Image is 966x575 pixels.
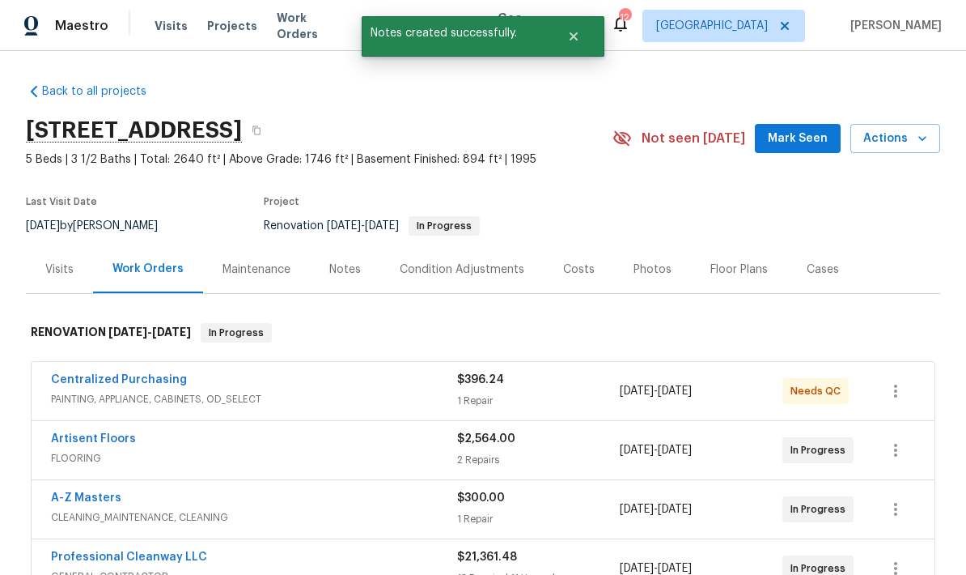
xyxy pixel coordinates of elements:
span: [DATE] [658,445,692,456]
span: $396.24 [457,374,504,385]
span: In Progress [790,501,852,517]
span: 5 Beds | 3 1/2 Baths | Total: 2640 ft² | Above Grade: 1746 ft² | Basement Finished: 894 ft² | 1995 [26,151,612,168]
a: Artisent Floors [51,433,136,445]
h6: RENOVATION [31,323,191,343]
span: [DATE] [658,504,692,515]
span: [DATE] [620,445,654,456]
a: Centralized Purchasing [51,374,187,385]
span: Not seen [DATE] [642,130,745,147]
span: In Progress [790,442,852,458]
div: Notes [329,262,361,278]
span: [DATE] [365,220,399,232]
button: Copy Address [242,116,271,145]
span: [DATE] [658,385,692,397]
span: In Progress [410,221,478,231]
span: In Progress [202,325,270,341]
span: Last Visit Date [26,197,97,207]
span: [DATE] [152,326,191,338]
span: Mark Seen [768,129,828,149]
span: CLEANING_MAINTENANCE, CLEANING [51,509,457,526]
span: [DATE] [620,563,654,574]
div: Floor Plans [710,262,768,278]
button: Actions [850,124,940,154]
div: Cases [807,262,839,278]
span: [DATE] [327,220,361,232]
div: Work Orders [112,261,184,277]
a: Professional Cleanway LLC [51,552,207,563]
span: PAINTING, APPLIANCE, CABINETS, OD_SELECT [51,391,457,407]
span: - [327,220,399,232]
span: Needs QC [790,383,847,399]
div: Condition Adjustments [400,262,524,278]
span: Maestro [55,18,108,34]
div: Maintenance [222,262,290,278]
span: Projects [207,18,257,34]
span: - [620,383,692,399]
span: $21,361.48 [457,552,517,563]
span: [DATE] [108,326,147,338]
span: [DATE] [658,563,692,574]
span: Notes created successfully. [362,16,547,50]
div: by [PERSON_NAME] [26,216,177,236]
span: $300.00 [457,492,505,504]
span: Project [264,197,299,207]
span: FLOORING [51,450,457,466]
span: [PERSON_NAME] [844,18,942,34]
span: [DATE] [620,504,654,515]
a: Back to all projects [26,83,181,100]
span: [DATE] [620,385,654,397]
a: A-Z Masters [51,492,121,504]
span: Renovation [264,220,480,232]
div: Costs [563,262,595,278]
div: RENOVATION [DATE]-[DATE]In Progress [26,307,940,359]
span: Geo Assignments [498,10,591,42]
span: - [108,326,191,338]
button: Close [547,20,600,53]
span: [GEOGRAPHIC_DATA] [656,18,768,34]
span: Actions [863,129,927,149]
div: 1 Repair [457,393,620,409]
span: - [620,442,692,458]
div: 2 Repairs [457,452,620,468]
div: Photos [633,262,672,278]
span: $2,564.00 [457,433,515,445]
div: 12 [619,10,630,26]
span: Visits [155,18,188,34]
div: Visits [45,262,74,278]
span: Work Orders [277,10,342,42]
button: Mark Seen [755,124,841,154]
span: [DATE] [26,220,60,232]
div: 1 Repair [457,511,620,527]
span: - [620,501,692,517]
